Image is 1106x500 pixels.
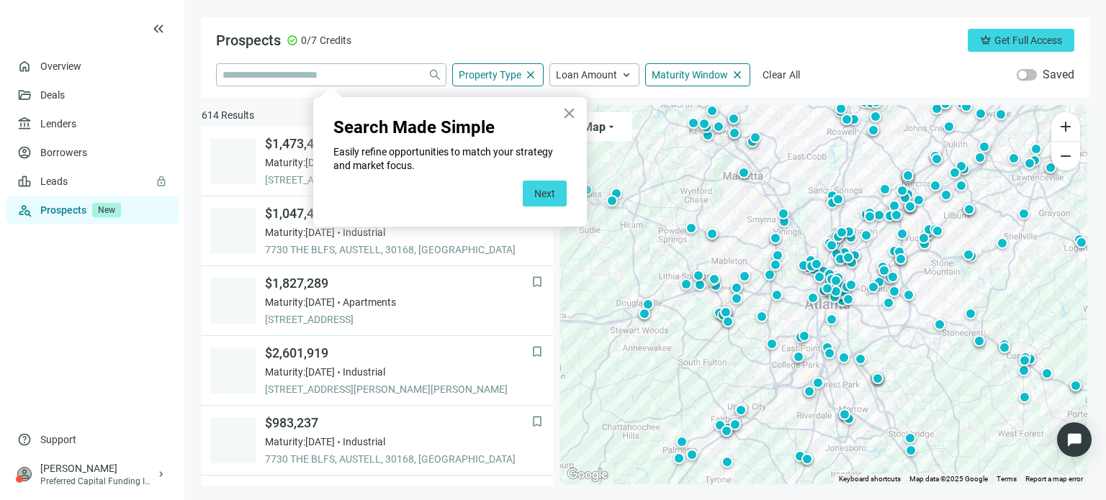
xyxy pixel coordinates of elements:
span: $1,047,424 [265,205,531,222]
span: Industrial [343,225,385,240]
span: $2,601,919 [265,345,531,362]
span: Credits [320,33,351,47]
span: Get Full Access [994,35,1062,46]
span: keyboard_arrow_right [156,468,167,480]
span: bookmark [530,414,544,429]
button: Next [523,181,567,206]
a: Report a map error [1025,475,1083,483]
span: bookmark [530,484,544,499]
h2: Search Made Simple [333,117,567,138]
span: close [524,68,537,81]
span: 0/7 [301,33,317,47]
div: Preferred Capital Funding INC. [40,476,156,487]
span: person [17,467,32,481]
span: Loan Amount [556,68,617,81]
span: check_circle [287,35,298,46]
span: 7730 THE BLFS, AUSTELL, 30168, [GEOGRAPHIC_DATA] [265,452,531,466]
span: 7730 THE BLFS, AUSTELL, 30168, [GEOGRAPHIC_DATA] [265,242,531,257]
img: Google [564,465,611,484]
span: Maturity: [DATE] [265,155,335,170]
span: arrow_drop_down [606,121,617,132]
span: add [1057,118,1074,135]
span: [STREET_ADDRESS] [265,173,531,187]
span: Clear All [763,69,801,81]
span: Property Type [459,68,521,81]
span: crown [980,35,992,46]
span: $1,827,289 [265,275,531,292]
span: Industrial [343,435,385,449]
span: Maturity: [DATE] [265,225,335,240]
a: Terms (opens in new tab) [997,475,1017,483]
span: Maturity Window [652,68,728,81]
span: New [92,203,121,217]
span: remove [1057,147,1074,165]
span: Map data ©2025 Google [909,475,988,483]
p: Easily refine opportunities to match your strategy and market focus. [333,145,567,173]
button: Close [562,101,576,124]
span: Prospects [216,32,281,49]
span: close [731,68,744,81]
div: Prospects [40,196,167,224]
span: help [17,432,32,447]
span: lock [156,176,167,187]
span: keyboard_arrow_up [620,68,633,81]
a: Open this area in Google Maps (opens a new window) [564,465,611,484]
span: Maturity: [DATE] [265,365,335,379]
span: Support [40,432,76,447]
span: $983,237 [265,414,531,432]
span: Map [583,120,606,134]
span: $1,473,458 [265,135,531,153]
span: Apartments [343,295,396,309]
span: Maturity: [DATE] [265,295,335,309]
div: [PERSON_NAME] [40,461,156,476]
span: Industrial [343,365,385,379]
span: Maturity: [DATE] [265,435,335,449]
label: Saved [1043,68,1074,82]
span: 614 Results [202,108,254,122]
span: [STREET_ADDRESS] [265,312,531,327]
div: Open Intercom Messenger [1057,422,1092,457]
span: keyboard_double_arrow_left [150,20,167,37]
span: bookmark [530,275,544,289]
span: bookmark [530,345,544,359]
button: Keyboard shortcuts [839,474,901,484]
span: [STREET_ADDRESS][PERSON_NAME][PERSON_NAME] [265,382,531,396]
